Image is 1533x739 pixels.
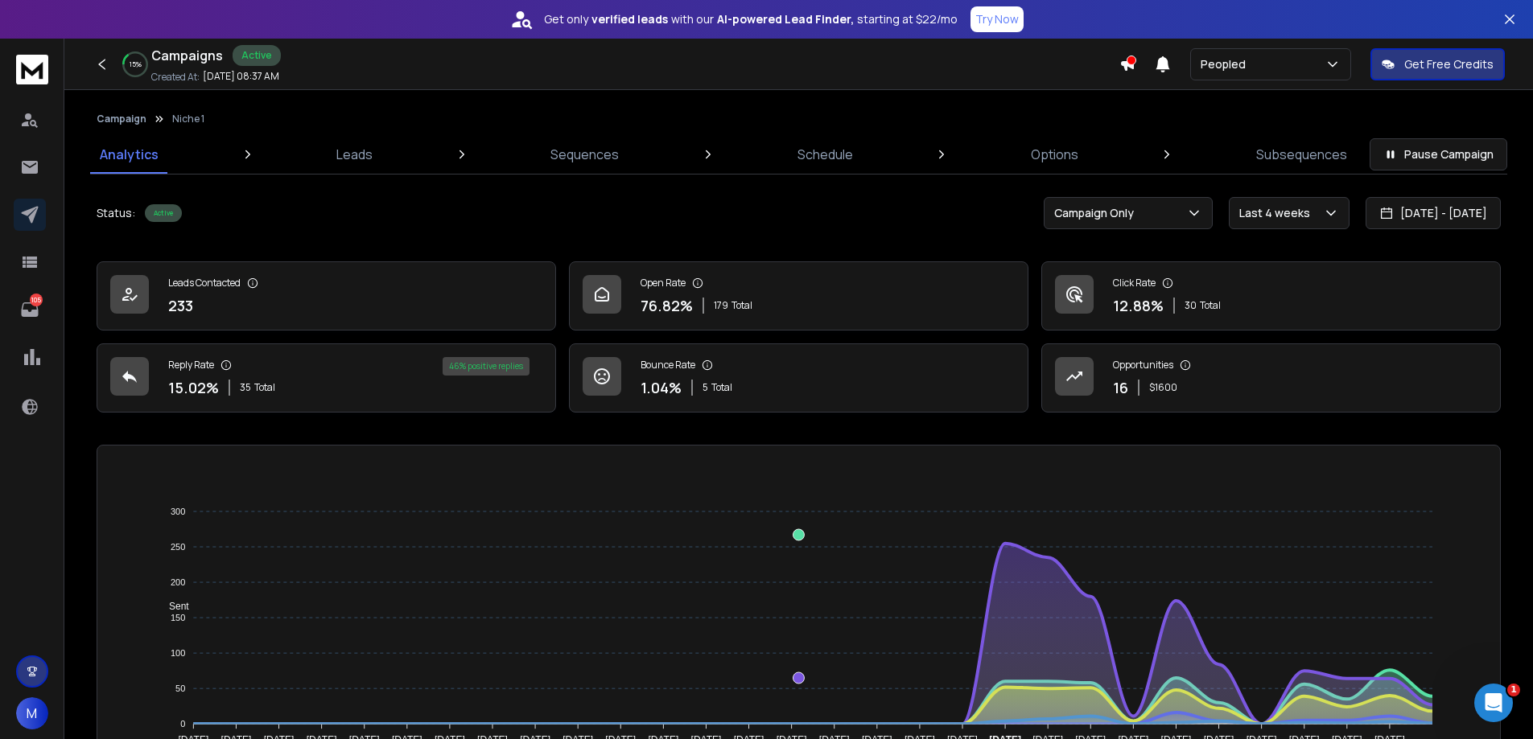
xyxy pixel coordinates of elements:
button: Pause Campaign [1370,138,1507,170]
button: Try Now [970,6,1024,32]
p: Get Free Credits [1404,56,1494,72]
tspan: 250 [171,542,185,552]
tspan: 50 [175,684,185,693]
p: Bounce Rate [641,359,695,372]
p: Leads Contacted [168,277,241,289]
span: 5 [703,381,708,394]
img: logo [16,55,48,84]
span: Total [711,381,732,394]
a: Subsequences [1247,135,1357,174]
tspan: 150 [171,613,185,622]
tspan: 0 [180,719,185,729]
tspan: 300 [171,507,185,516]
tspan: 200 [171,577,185,587]
span: Total [254,381,275,394]
p: Open Rate [641,277,686,289]
p: Sequences [550,145,619,164]
a: Open Rate76.82%179Total [569,261,1028,330]
span: 30 [1185,299,1197,312]
p: Status: [97,205,135,221]
tspan: 100 [171,648,185,658]
span: 179 [714,299,728,312]
h1: Campaigns [151,46,223,65]
button: Campaign [97,113,146,125]
a: Sequences [541,135,628,174]
button: M [16,697,48,729]
iframe: Intercom live chat [1474,684,1513,722]
p: Last 4 weeks [1239,205,1317,221]
strong: verified leads [591,11,668,27]
p: 15 % [130,60,142,69]
a: Click Rate12.88%30Total [1041,261,1501,330]
p: 16 [1113,376,1128,399]
p: Get only with our starting at $22/mo [544,11,958,27]
p: Options [1031,145,1078,164]
a: Options [1021,135,1088,174]
span: 1 [1507,684,1520,696]
p: 15.02 % [168,376,219,399]
span: Sent [157,601,189,612]
p: Schedule [797,145,853,164]
a: Analytics [90,135,168,174]
div: 46 % positive replies [443,357,530,376]
p: Reply Rate [168,359,214,372]
strong: AI-powered Lead Finder, [717,11,854,27]
p: Subsequences [1256,145,1347,164]
p: 76.82 % [641,294,693,317]
a: Reply Rate15.02%35Total46% positive replies [97,343,556,413]
span: Total [1200,299,1221,312]
p: Peopled [1201,56,1252,72]
span: Total [731,299,752,312]
span: 35 [240,381,251,394]
p: Niche 1 [172,113,204,125]
div: Active [233,45,281,66]
p: [DATE] 08:37 AM [203,70,279,83]
p: 12.88 % [1113,294,1164,317]
a: Bounce Rate1.04%5Total [569,343,1028,413]
a: Opportunities16$1600 [1041,343,1501,413]
div: Active [145,204,182,222]
p: 105 [30,294,43,306]
a: Leads Contacted233 [97,261,556,330]
a: 105 [14,294,46,326]
p: 1.04 % [641,376,682,399]
p: $ 1600 [1149,381,1177,394]
p: Try Now [975,11,1019,27]
p: Click Rate [1113,277,1156,289]
p: Campaign Only [1054,205,1140,221]
p: 233 [168,294,193,317]
p: Opportunities [1113,359,1173,372]
a: Leads [327,135,382,174]
a: Schedule [788,135,863,174]
button: [DATE] - [DATE] [1366,197,1501,229]
p: Analytics [100,145,159,164]
button: Get Free Credits [1370,48,1505,80]
p: Leads [336,145,373,164]
p: Created At: [151,71,200,84]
